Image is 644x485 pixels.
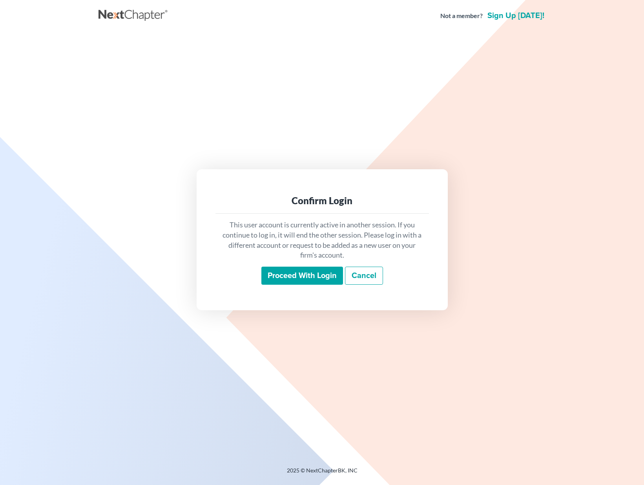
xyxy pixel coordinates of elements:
a: Cancel [345,267,383,285]
input: Proceed with login [261,267,343,285]
div: 2025 © NextChapterBK, INC [99,467,546,481]
strong: Not a member? [440,11,483,20]
div: Confirm Login [222,194,423,207]
a: Sign up [DATE]! [486,12,546,20]
p: This user account is currently active in another session. If you continue to log in, it will end ... [222,220,423,260]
